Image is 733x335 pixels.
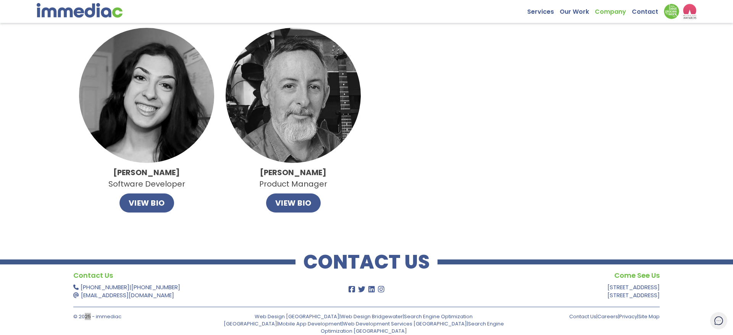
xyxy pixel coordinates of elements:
[266,193,321,213] button: VIEW BIO
[519,313,660,320] p: | | |
[638,313,660,320] a: Site Map
[560,4,595,16] a: Our Work
[108,167,185,190] p: Software Developer
[119,193,174,213] button: VIEW BIO
[255,313,339,320] a: Web Design [GEOGRAPHIC_DATA]
[81,291,174,299] a: [EMAIL_ADDRESS][DOMAIN_NAME]
[619,313,637,320] a: Privacy
[224,313,473,327] a: Search Engine Optimization [GEOGRAPHIC_DATA]
[295,254,438,270] h2: CONTACT US
[79,28,214,163] img: AnastasiyaGurevich.jpg
[113,167,180,178] strong: [PERSON_NAME]
[226,28,361,163] img: BrianPhoto.jpg
[73,283,312,299] p: |
[607,283,660,299] a: [STREET_ADDRESS][STREET_ADDRESS]
[278,320,342,327] a: Mobile App Development
[664,4,679,19] img: Down
[37,3,123,18] img: immediac
[632,4,664,16] a: Contact
[343,320,467,327] a: Web Development Services [GEOGRAPHIC_DATA]
[527,4,560,16] a: Services
[73,270,312,281] h4: Contact Us
[597,313,618,320] a: Careers
[683,4,696,19] img: logo2_wea_nobg.webp
[321,320,504,335] a: Search Engine Optimization [GEOGRAPHIC_DATA]
[259,167,327,190] p: Product Manager
[421,270,660,281] h4: Come See Us
[569,313,596,320] a: Contact Us
[73,313,214,320] p: © 2025 - immediac
[341,313,403,320] a: Web Design Bridgewater
[131,283,180,291] a: [PHONE_NUMBER]
[260,167,326,178] strong: [PERSON_NAME]
[595,4,632,16] a: Company
[220,313,507,335] p: | | | | |
[81,283,129,291] a: [PHONE_NUMBER]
